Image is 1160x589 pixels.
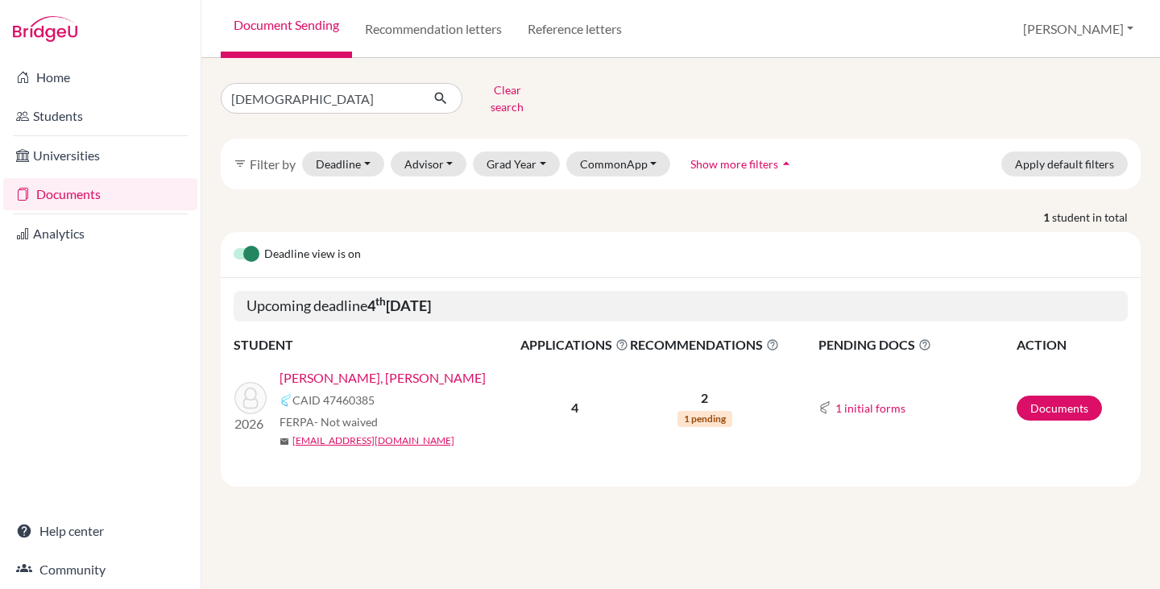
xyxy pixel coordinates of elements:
[234,334,520,355] th: STUDENT
[571,400,578,415] b: 4
[1016,334,1128,355] th: ACTION
[234,291,1128,321] h5: Upcoming deadline
[375,295,386,308] sup: th
[250,156,296,172] span: Filter by
[778,156,794,172] i: arrow_drop_up
[391,151,467,176] button: Advisor
[292,433,454,448] a: [EMAIL_ADDRESS][DOMAIN_NAME]
[234,414,267,433] p: 2026
[566,151,671,176] button: CommonApp
[1017,396,1102,421] a: Documents
[234,382,267,414] img: Moreno Lorenzo, Christian
[280,394,292,407] img: Common App logo
[462,77,552,119] button: Clear search
[1043,209,1052,226] strong: 1
[3,554,197,586] a: Community
[1052,209,1141,226] span: student in total
[3,515,197,547] a: Help center
[302,151,384,176] button: Deadline
[264,245,361,264] span: Deadline view is on
[1001,151,1128,176] button: Apply default filters
[280,413,378,430] span: FERPA
[1016,14,1141,44] button: [PERSON_NAME]
[677,411,732,427] span: 1 pending
[630,335,779,355] span: RECOMMENDATIONS
[3,100,197,132] a: Students
[367,297,431,314] b: 4 [DATE]
[292,392,375,409] span: CAID 47460385
[13,16,77,42] img: Bridge-U
[3,218,197,250] a: Analytics
[835,399,906,417] button: 1 initial forms
[677,151,808,176] button: Show more filtersarrow_drop_up
[314,415,378,429] span: - Not waived
[818,335,1015,355] span: PENDING DOCS
[3,178,197,210] a: Documents
[473,151,560,176] button: Grad Year
[690,157,778,171] span: Show more filters
[221,83,420,114] input: Find student by name...
[818,401,831,414] img: Common App logo
[3,61,197,93] a: Home
[520,335,628,355] span: APPLICATIONS
[234,157,246,170] i: filter_list
[280,368,486,388] a: [PERSON_NAME], [PERSON_NAME]
[280,437,289,446] span: mail
[630,388,779,408] p: 2
[3,139,197,172] a: Universities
